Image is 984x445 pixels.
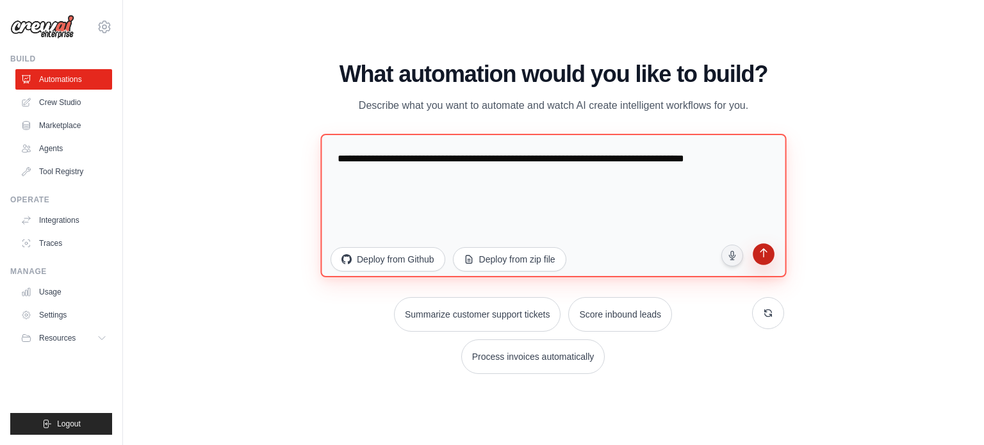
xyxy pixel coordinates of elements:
[15,161,112,182] a: Tool Registry
[920,384,984,445] div: Widget de chat
[461,339,605,374] button: Process invoices automatically
[15,305,112,325] a: Settings
[15,115,112,136] a: Marketplace
[15,138,112,159] a: Agents
[15,92,112,113] a: Crew Studio
[10,15,74,39] img: Logo
[10,54,112,64] div: Build
[10,413,112,435] button: Logout
[338,97,769,114] p: Describe what you want to automate and watch AI create intelligent workflows for you.
[394,297,561,332] button: Summarize customer support tickets
[15,233,112,254] a: Traces
[453,247,566,271] button: Deploy from zip file
[920,384,984,445] iframe: Chat Widget
[15,210,112,231] a: Integrations
[10,266,112,277] div: Manage
[10,195,112,205] div: Operate
[57,419,81,429] span: Logout
[39,333,76,343] span: Resources
[568,297,672,332] button: Score inbound leads
[15,328,112,348] button: Resources
[323,61,784,87] h1: What automation would you like to build?
[331,247,445,271] button: Deploy from Github
[15,69,112,90] a: Automations
[15,282,112,302] a: Usage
